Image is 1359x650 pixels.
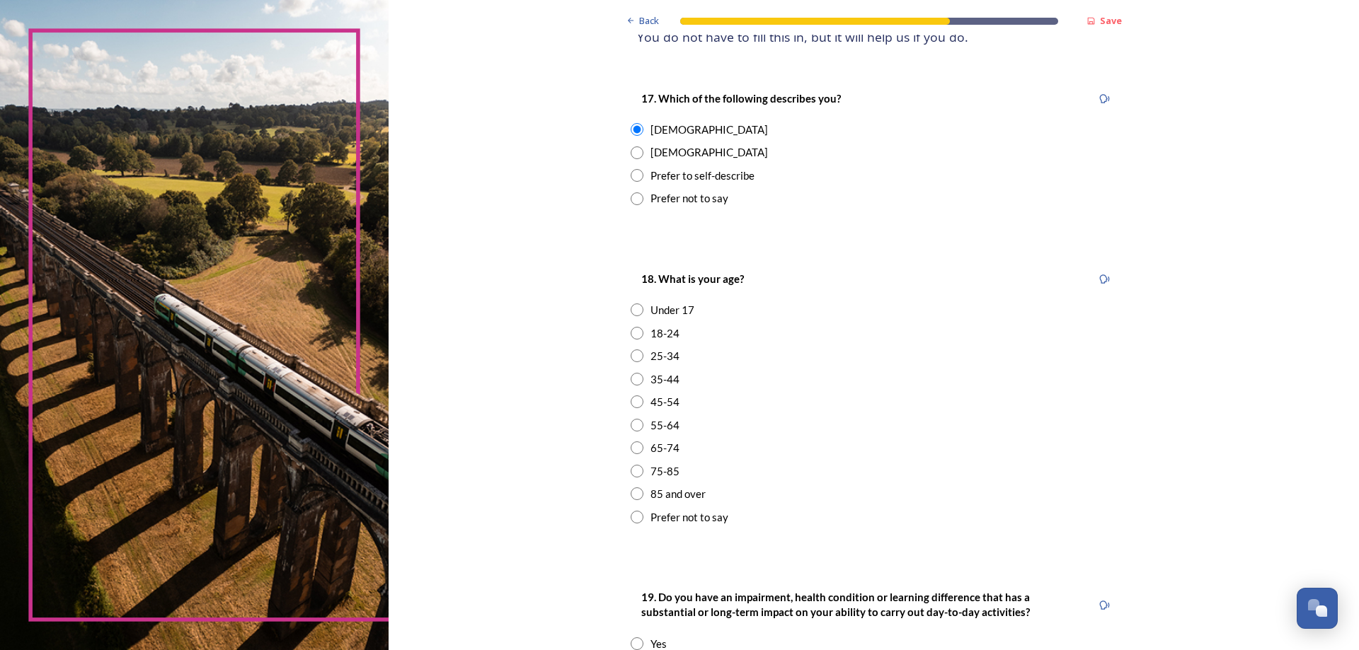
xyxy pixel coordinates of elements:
[650,486,706,502] div: 85 and over
[641,272,744,285] strong: 18. What is your age?
[650,371,679,388] div: 35-44
[639,14,659,28] span: Back
[650,417,679,434] div: 55-64
[641,591,1032,618] strong: 19. Do you have an impairment, health condition or learning difference that has a substantial or ...
[650,190,728,207] div: Prefer not to say
[637,28,1111,46] h4: You do not have to fill this in, but it will help us if you do.
[650,144,768,161] div: [DEMOGRAPHIC_DATA]
[1297,588,1338,629] button: Open Chat
[650,325,679,342] div: 18-24
[650,440,679,456] div: 65-74
[650,122,768,138] div: [DEMOGRAPHIC_DATA]
[650,463,679,480] div: 75-85
[650,302,694,318] div: Under 17
[1100,14,1122,27] strong: Save
[650,168,755,184] div: Prefer to self-describe
[641,92,841,105] strong: 17. Which of the following describes you?
[650,394,679,410] div: 45-54
[650,509,728,526] div: Prefer not to say
[650,348,679,364] div: 25-34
